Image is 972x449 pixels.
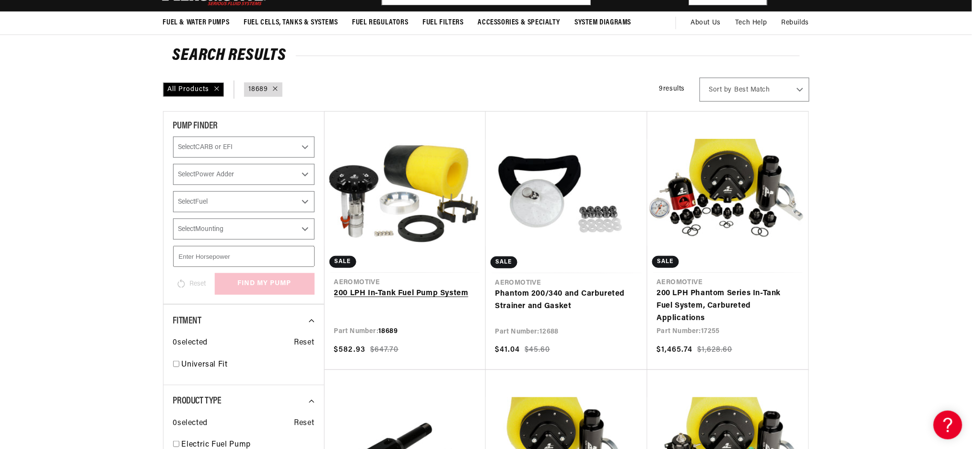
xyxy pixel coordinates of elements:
[495,288,638,312] a: Phantom 200/340 and Carbureted Strainer and Gasket
[294,337,315,349] span: Reset
[236,12,345,34] summary: Fuel Cells, Tanks & Systems
[334,288,476,300] a: 200 LPH In-Tank Fuel Pump System
[244,18,338,28] span: Fuel Cells, Tanks & Systems
[700,78,809,102] select: Sort by
[182,359,315,371] a: Universal Fit
[568,12,639,34] summary: System Diagrams
[173,396,222,406] span: Product Type
[423,18,464,28] span: Fuel Filters
[345,12,416,34] summary: Fuel Regulators
[294,417,315,430] span: Reset
[735,18,767,28] span: Tech Help
[774,12,817,35] summary: Rebuilds
[728,12,774,35] summary: Tech Help
[691,19,721,26] span: About Us
[659,85,685,92] span: 9 results
[471,12,568,34] summary: Accessories & Specialty
[156,12,237,34] summary: Fuel & Water Pumps
[709,85,732,95] span: Sort by
[163,18,230,28] span: Fuel & Water Pumps
[352,18,409,28] span: Fuel Regulators
[782,18,809,28] span: Rebuilds
[173,121,218,131] span: PUMP FINDER
[173,417,208,430] span: 0 selected
[173,246,315,267] input: Enter Horsepower
[683,12,728,35] a: About Us
[173,337,208,349] span: 0 selected
[575,18,632,28] span: System Diagrams
[173,191,315,212] select: Fuel
[416,12,471,34] summary: Fuel Filters
[478,18,561,28] span: Accessories & Specialty
[249,84,268,95] a: 18689
[657,288,799,324] a: 200 LPH Phantom Series In-Tank Fuel System, Carbureted Applications
[173,137,315,158] select: CARB or EFI
[173,48,800,64] h2: Search Results
[173,219,315,240] select: Mounting
[163,82,224,97] div: All Products
[173,316,201,326] span: Fitment
[173,164,315,185] select: Power Adder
